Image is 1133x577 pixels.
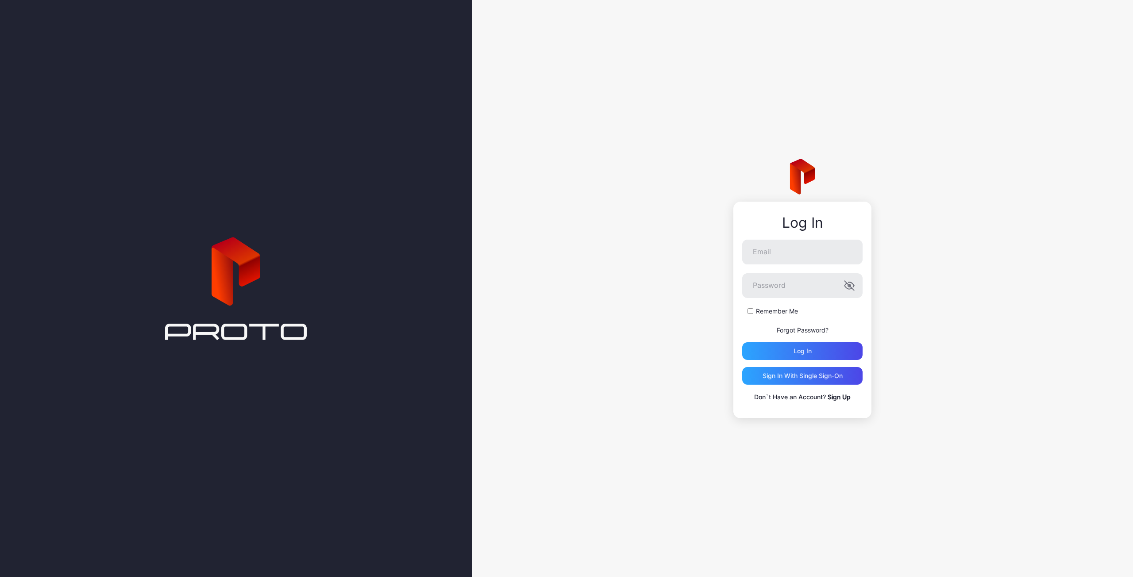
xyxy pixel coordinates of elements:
input: Email [742,240,863,264]
a: Sign Up [828,393,851,401]
div: Log in [794,348,812,355]
input: Password [742,273,863,298]
button: Password [844,280,855,291]
button: Sign in With Single Sign-On [742,367,863,385]
button: Log in [742,342,863,360]
div: Log In [742,215,863,231]
div: Sign in With Single Sign-On [763,372,843,379]
label: Remember Me [756,307,798,316]
a: Forgot Password? [777,326,829,334]
p: Don`t Have an Account? [742,392,863,402]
